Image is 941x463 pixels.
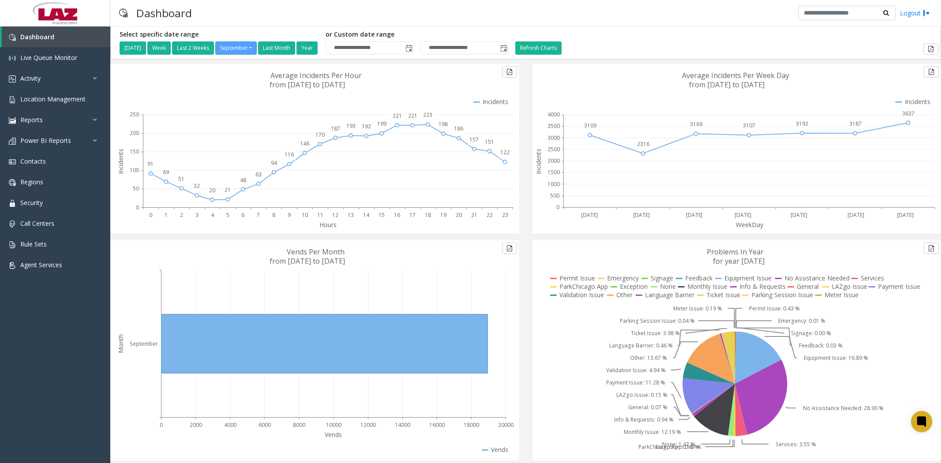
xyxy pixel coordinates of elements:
[491,445,508,454] text: Vends
[9,55,16,62] img: 'icon'
[502,66,517,78] button: Export to pdf
[395,421,410,429] text: 14000
[861,274,884,282] text: Services
[547,122,560,130] text: 3500
[456,211,462,219] text: 20
[326,421,341,429] text: 10000
[9,138,16,145] img: 'icon'
[735,211,751,219] text: [DATE]
[778,317,825,325] text: Emergency: 0.01 %
[332,211,338,219] text: 12
[326,31,509,38] h5: or Custom date range
[897,211,914,219] text: [DATE]
[20,178,43,186] span: Regions
[905,97,930,106] text: Incidents
[130,129,139,137] text: 200
[616,391,667,399] text: LAZgo Issue: 0.15 %
[319,220,337,229] text: Hours
[423,111,432,119] text: 223
[409,211,416,219] text: 17
[240,176,246,184] text: 48
[429,421,445,429] text: 16000
[288,211,291,219] text: 9
[132,2,196,24] h3: Dashboard
[287,247,345,257] text: Vends Per Month
[160,421,163,429] text: 0
[408,112,417,119] text: 221
[9,262,16,269] img: 'icon'
[300,140,309,147] text: 146
[20,198,43,207] span: Security
[9,241,16,248] img: 'icon'
[302,211,308,219] text: 10
[638,443,701,451] text: ParkChicago App: 0.67 %
[362,123,371,130] text: 192
[515,41,562,55] button: Refresh Charts
[923,8,930,18] img: logout
[799,342,843,349] text: Feedback: 0.03 %
[257,211,260,219] text: 7
[130,111,139,118] text: 250
[749,305,800,312] text: Permit Issue: 0.43 %
[133,185,139,192] text: 50
[130,148,139,155] text: 150
[924,243,939,254] button: Export to pdf
[9,158,16,165] img: 'icon'
[499,42,508,54] span: Toggle popup
[660,282,676,291] text: None
[20,53,77,62] span: Live Queue Monitor
[559,282,608,291] text: ParkChicago App
[707,247,764,257] text: Problems In Year
[259,421,271,429] text: 6000
[20,261,62,269] span: Agent Services
[847,211,864,219] text: [DATE]
[270,71,362,80] text: Average Incidents Per Hour
[195,211,199,219] text: 3
[9,200,16,207] img: 'icon'
[147,160,154,168] text: 91
[791,329,831,337] text: Signage: 0.00 %
[116,149,125,174] text: Incidents
[502,211,508,219] text: 23
[270,80,345,90] text: from [DATE] to [DATE]
[584,122,596,129] text: 3109
[559,291,604,299] text: Validation Issue
[454,125,463,132] text: 186
[296,41,318,55] button: Year
[471,211,477,219] text: 21
[178,175,184,183] text: 51
[713,256,765,266] text: for year [DATE]
[751,291,813,299] text: Parking Session Issue
[796,120,808,127] text: 3192
[20,157,46,165] span: Contacts
[346,122,356,130] text: 193
[226,211,229,219] text: 5
[651,274,673,282] text: Signage
[20,116,43,124] span: Reports
[9,220,16,228] img: 'icon'
[739,282,786,291] text: Info & Requests
[775,441,816,448] text: Services: 3.55 %
[628,403,667,411] text: General: 0.07 %
[556,204,559,211] text: 0
[900,8,930,18] a: Logout
[404,42,413,54] span: Toggle popup
[9,179,16,186] img: 'icon'
[20,136,71,145] span: Power BI Reports
[180,211,183,219] text: 2
[673,305,722,312] text: Meter Issue: 0.19 %
[130,340,158,347] text: September
[630,354,667,362] text: Other: 13.67 %
[685,274,712,282] text: Feedback
[620,317,695,325] text: Parking Session Issue: 0.04 %
[331,125,340,132] text: 187
[325,430,342,439] text: Vends
[550,192,559,199] text: 500
[120,31,319,38] h5: Select specific date range
[165,211,168,219] text: 1
[149,211,152,219] text: 0
[20,240,47,248] span: Rule Sets
[797,282,819,291] text: General
[469,136,479,143] text: 157
[502,243,517,254] button: Export to pdf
